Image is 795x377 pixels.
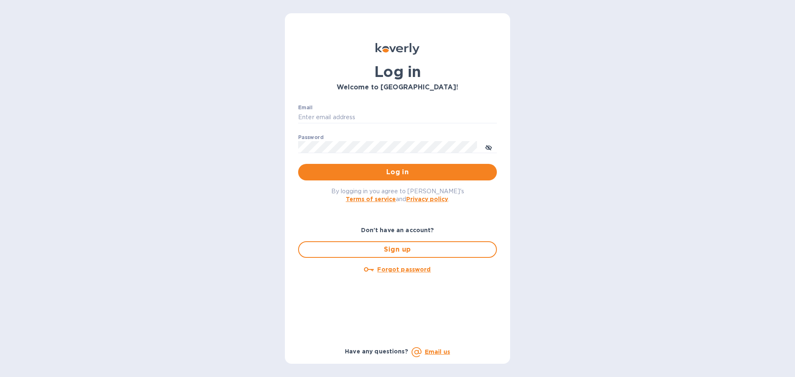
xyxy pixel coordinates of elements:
[331,188,464,202] span: By logging in you agree to [PERSON_NAME]'s and .
[305,167,490,177] span: Log in
[480,139,497,155] button: toggle password visibility
[376,43,419,55] img: Koverly
[298,135,323,140] label: Password
[298,84,497,91] h3: Welcome to [GEOGRAPHIC_DATA]!
[406,196,448,202] a: Privacy policy
[298,241,497,258] button: Sign up
[361,227,434,233] b: Don't have an account?
[298,63,497,80] h1: Log in
[298,111,497,124] input: Enter email address
[377,266,431,273] u: Forgot password
[346,196,396,202] a: Terms of service
[345,348,408,355] b: Have any questions?
[298,105,313,110] label: Email
[425,348,450,355] a: Email us
[298,164,497,180] button: Log in
[306,245,489,255] span: Sign up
